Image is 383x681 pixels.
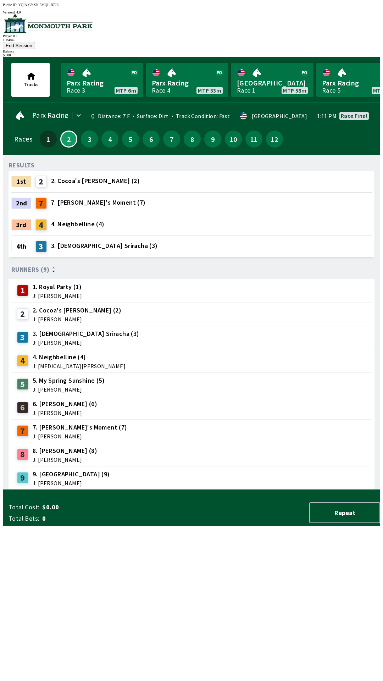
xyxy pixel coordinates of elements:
[17,308,28,320] div: 2
[143,131,160,148] button: 6
[144,137,158,142] span: 6
[17,285,28,296] div: 1
[11,176,31,187] div: 1st
[33,329,139,338] span: 3. [DEMOGRAPHIC_DATA] Sriracha (3)
[322,88,340,93] div: Race 5
[67,78,138,88] span: Parx Racing
[9,514,39,523] span: Total Bets:
[11,266,372,273] div: Runners (9)
[67,88,85,93] div: Race 3
[33,399,97,409] span: 6. [PERSON_NAME] (6)
[225,131,242,148] button: 10
[237,88,255,93] div: Race 1
[33,423,127,432] span: 7. [PERSON_NAME]'s Moment (7)
[33,387,105,392] span: J: [PERSON_NAME]
[33,410,97,416] span: J: [PERSON_NAME]
[237,78,308,88] span: [GEOGRAPHIC_DATA]
[3,42,35,49] button: End Session
[33,353,126,362] span: 4. Neighbelline (4)
[17,472,28,483] div: 9
[3,53,380,57] div: $ 0.00
[130,112,169,120] span: Surface: Dirt
[9,503,39,511] span: Total Cost:
[33,340,139,345] span: J: [PERSON_NAME]
[35,241,47,252] div: 3
[3,14,93,33] img: venue logo
[81,131,98,148] button: 3
[83,137,96,142] span: 3
[152,88,170,93] div: Race 4
[17,425,28,437] div: 7
[268,137,281,142] span: 12
[231,63,313,97] a: [GEOGRAPHIC_DATA]Race 1MTP 58m
[9,162,35,168] div: RESULTS
[198,88,221,93] span: MTP 33m
[341,113,367,118] div: Race final
[33,480,110,486] span: J: [PERSON_NAME]
[24,81,39,88] span: Tracks
[206,137,220,142] span: 9
[266,131,283,148] button: 12
[309,502,380,523] button: Repeat
[11,241,31,252] div: 4th
[40,131,57,148] button: 1
[33,446,97,455] span: 8. [PERSON_NAME] (8)
[283,88,306,93] span: MTP 58m
[32,112,68,118] span: Parx Racing
[245,131,262,148] button: 11
[11,63,50,97] button: Tracks
[3,10,380,14] div: Version 1.4.0
[122,131,139,148] button: 5
[11,219,31,231] div: 3rd
[51,176,140,186] span: 2. Cocoa's [PERSON_NAME] (2)
[11,267,49,272] span: Runners (9)
[33,306,121,315] span: 2. Cocoa's [PERSON_NAME] (2)
[51,220,105,229] span: 4. Neighbelline (4)
[116,88,136,93] span: MTP 6m
[41,137,55,142] span: 1
[103,137,117,142] span: 4
[185,137,199,142] span: 8
[35,176,47,187] div: 2
[3,3,380,7] div: Public ID:
[33,470,110,479] span: 9. [GEOGRAPHIC_DATA] (9)
[18,3,59,7] span: YQIA-GYXN-5MQL-B72E
[51,198,146,207] span: 7. [PERSON_NAME]'s Moment (7)
[17,355,28,366] div: 4
[17,449,28,460] div: 8
[152,78,223,88] span: Parx Racing
[35,198,47,209] div: 7
[33,363,126,369] span: J: [MEDICAL_DATA][PERSON_NAME]
[316,509,374,517] span: Repeat
[42,514,154,523] span: 0
[35,219,47,231] div: 4
[42,503,154,511] span: $0.00
[33,457,97,463] span: J: [PERSON_NAME]
[17,378,28,390] div: 5
[51,241,158,250] span: 3. [DEMOGRAPHIC_DATA] Sriracha (3)
[33,433,127,439] span: J: [PERSON_NAME]
[14,136,32,142] div: Races
[3,34,380,38] div: Player ID
[88,113,95,119] div: 0
[33,282,82,292] span: 1. Royal Party (1)
[11,198,31,209] div: 2nd
[17,332,28,343] div: 3
[60,131,77,148] button: 2
[169,112,230,120] span: Track Condition: Fast
[165,137,178,142] span: 7
[204,131,221,148] button: 9
[124,137,137,142] span: 5
[184,131,201,148] button: 8
[101,131,118,148] button: 4
[61,63,143,97] a: Parx RacingRace 3MTP 6m
[247,137,261,142] span: 11
[3,49,380,53] div: Balance
[33,376,105,385] span: 5. My Spring Sunshine (5)
[227,137,240,142] span: 10
[17,402,28,413] div: 6
[146,63,228,97] a: Parx RacingRace 4MTP 33m
[252,113,307,119] div: [GEOGRAPHIC_DATA]
[163,131,180,148] button: 7
[3,38,380,42] div: 1364845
